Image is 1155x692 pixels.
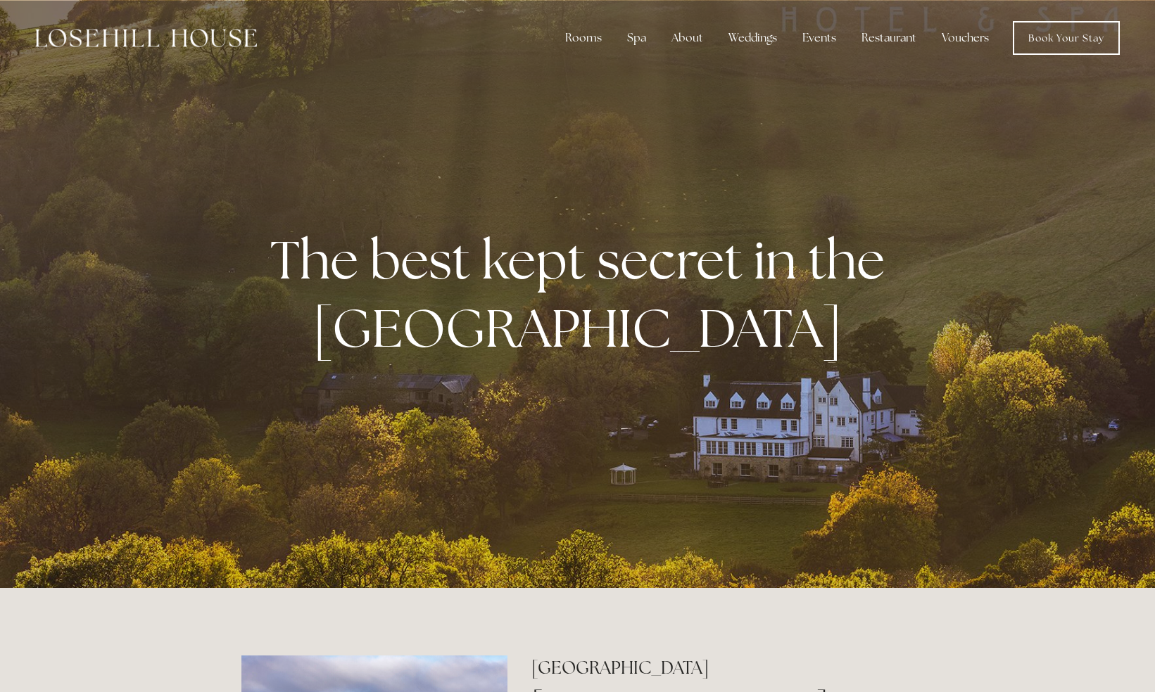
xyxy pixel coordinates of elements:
[554,24,613,52] div: Rooms
[616,24,657,52] div: Spa
[1013,21,1120,55] a: Book Your Stay
[270,225,896,363] strong: The best kept secret in the [GEOGRAPHIC_DATA]
[531,655,914,680] h2: [GEOGRAPHIC_DATA]
[660,24,714,52] div: About
[717,24,788,52] div: Weddings
[791,24,847,52] div: Events
[930,24,1000,52] a: Vouchers
[850,24,928,52] div: Restaurant
[35,29,257,47] img: Losehill House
